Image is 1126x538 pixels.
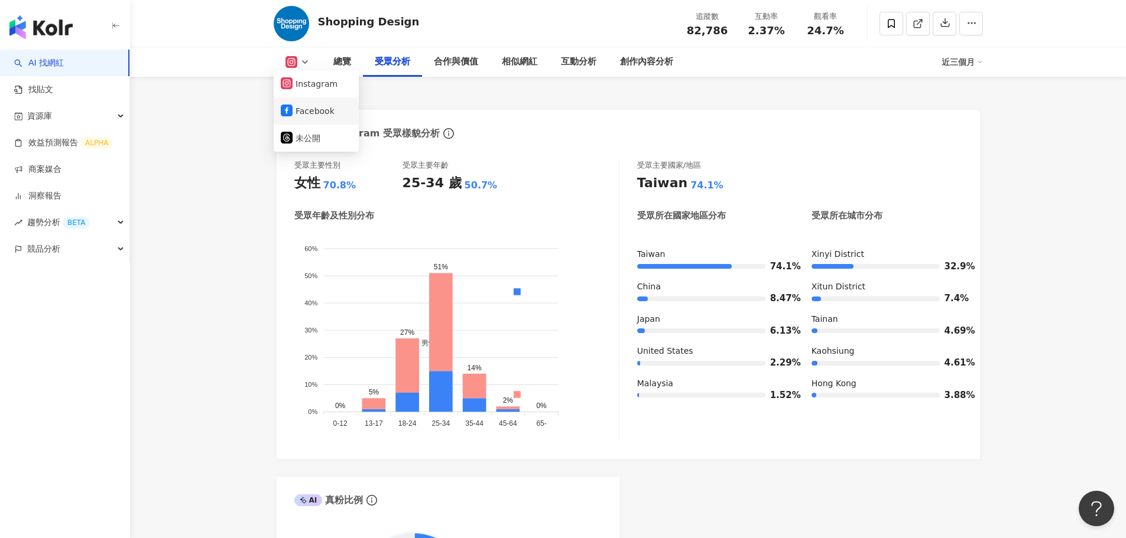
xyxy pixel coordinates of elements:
span: 資源庫 [27,103,52,129]
div: BETA [63,217,90,229]
span: 7.4% [945,294,962,303]
tspan: 0% [308,408,317,415]
tspan: 0-12 [333,420,347,428]
div: 受眾分析 [375,55,410,69]
span: 競品分析 [27,236,60,262]
div: Instagram 受眾樣貌分析 [294,127,440,140]
div: China [637,281,788,293]
span: 8.47% [770,294,788,303]
span: 24.7% [807,25,843,37]
div: 受眾年齡及性別分布 [294,210,374,222]
tspan: 25-34 [431,420,450,428]
span: info-circle [365,493,379,507]
div: United States [637,345,788,357]
div: 互動分析 [561,55,596,69]
div: 74.1% [690,179,723,192]
div: 真粉比例 [294,494,364,507]
div: Tainan [812,314,962,325]
span: info-circle [442,126,456,141]
div: 近三個月 [942,53,983,71]
div: 相似網紅 [502,55,537,69]
span: 2.29% [770,358,788,367]
span: 1.52% [770,391,788,400]
div: 受眾主要性別 [294,160,340,171]
tspan: 30% [304,327,317,334]
div: 受眾所在城市分布 [812,210,882,222]
span: rise [14,219,22,227]
div: Xinyi District [812,249,962,260]
button: Facebook [281,103,352,119]
div: 50.7% [465,179,498,192]
span: 32.9% [945,262,962,271]
tspan: 10% [304,381,317,388]
div: 25-34 歲 [403,174,462,193]
div: 創作內容分析 [620,55,673,69]
div: Taiwan [637,174,687,193]
span: 4.61% [945,358,962,367]
div: Xitun District [812,281,962,293]
div: Malaysia [637,378,788,390]
div: 受眾主要國家/地區 [637,160,701,171]
tspan: 65- [536,420,546,428]
div: 觀看率 [803,11,848,22]
div: 總覽 [333,55,351,69]
div: 追蹤數 [685,11,730,22]
tspan: 45-64 [499,420,517,428]
div: 互動率 [744,11,789,22]
span: 2.37% [748,25,784,37]
tspan: 50% [304,272,317,279]
div: Kaohsiung [812,345,962,357]
span: 4.69% [945,327,962,335]
tspan: 13-17 [365,420,383,428]
div: 受眾所在國家地區分布 [637,210,726,222]
a: 效益預測報告ALPHA [14,137,113,149]
div: 合作與價值 [434,55,478,69]
tspan: 40% [304,299,317,307]
iframe: Help Scout Beacon - Open [1079,491,1114,526]
tspan: 20% [304,354,317,361]
div: Hong Kong [812,378,962,390]
div: Shopping Design [318,14,420,29]
span: 3.88% [945,391,962,400]
div: AI [294,494,323,506]
img: logo [9,15,73,39]
span: 男性 [413,340,436,348]
img: KOL Avatar [274,6,309,41]
tspan: 60% [304,245,317,252]
span: 6.13% [770,327,788,335]
div: Taiwan [637,249,788,260]
button: 未公開 [281,130,352,146]
span: 趨勢分析 [27,209,90,236]
a: searchAI 找網紅 [14,57,64,69]
tspan: 35-44 [465,420,484,428]
span: 74.1% [770,262,788,271]
a: 商案媒合 [14,164,61,175]
tspan: 18-24 [398,420,416,428]
span: 82,786 [687,24,728,37]
div: 受眾主要年齡 [403,160,449,171]
a: 洞察報告 [14,190,61,202]
div: Japan [637,314,788,325]
div: 女性 [294,174,320,193]
button: Instagram [281,76,352,92]
a: 找貼文 [14,84,53,96]
div: 70.8% [323,179,356,192]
